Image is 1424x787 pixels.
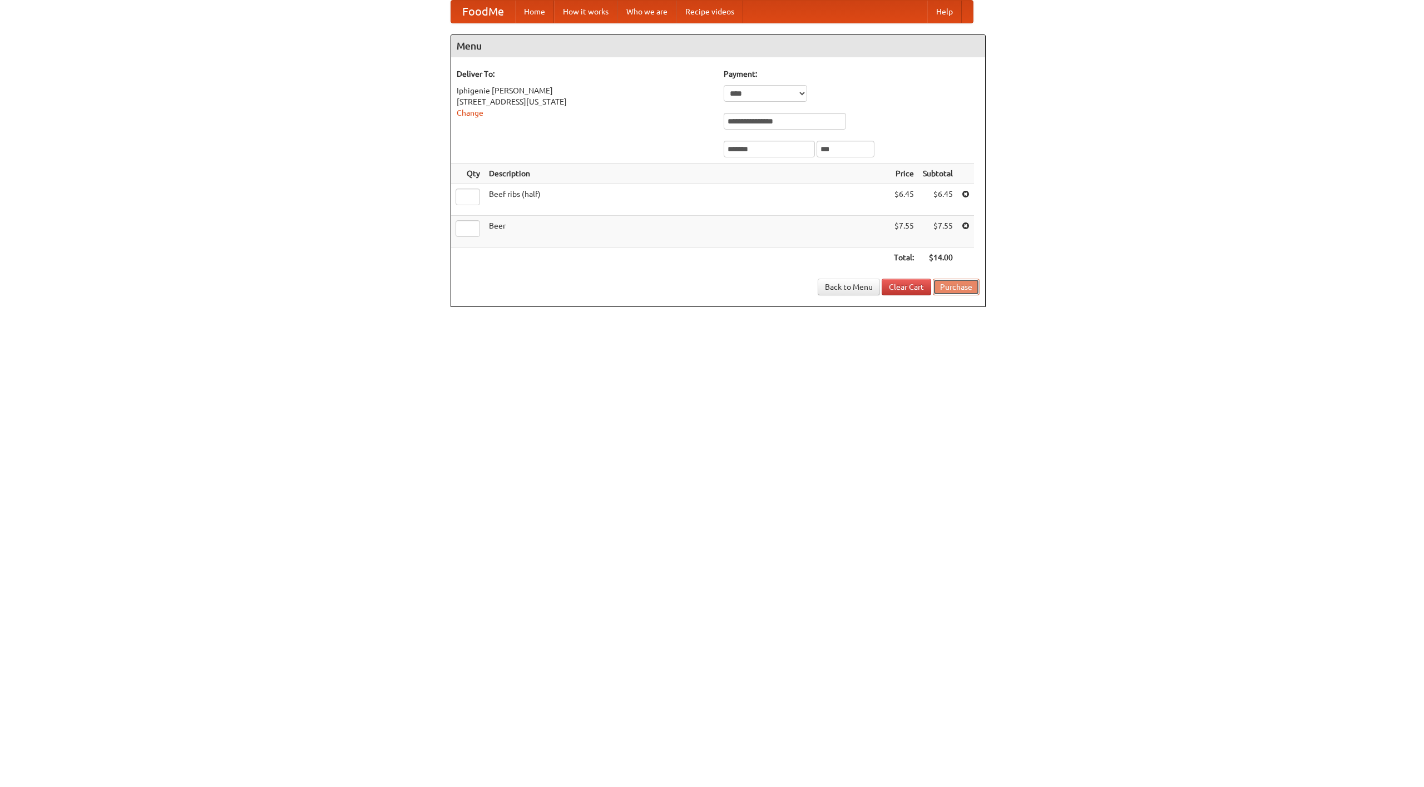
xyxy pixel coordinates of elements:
th: Total: [889,248,918,268]
td: Beef ribs (half) [484,184,889,216]
a: Change [457,108,483,117]
a: Who we are [617,1,676,23]
a: Recipe videos [676,1,743,23]
td: $6.45 [918,184,957,216]
div: Iphigenie [PERSON_NAME] [457,85,713,96]
h5: Deliver To: [457,68,713,80]
td: $7.55 [918,216,957,248]
a: How it works [554,1,617,23]
a: Help [927,1,962,23]
td: $7.55 [889,216,918,248]
th: $14.00 [918,248,957,268]
th: Price [889,164,918,184]
h4: Menu [451,35,985,57]
a: Home [515,1,554,23]
div: [STREET_ADDRESS][US_STATE] [457,96,713,107]
button: Purchase [933,279,980,295]
td: Beer [484,216,889,248]
a: FoodMe [451,1,515,23]
th: Qty [451,164,484,184]
a: Back to Menu [818,279,880,295]
a: Clear Cart [882,279,931,295]
h5: Payment: [724,68,980,80]
th: Subtotal [918,164,957,184]
th: Description [484,164,889,184]
td: $6.45 [889,184,918,216]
